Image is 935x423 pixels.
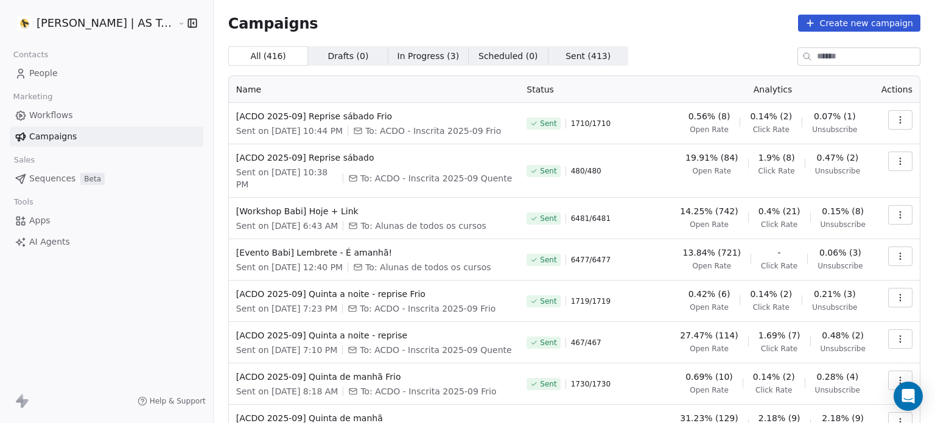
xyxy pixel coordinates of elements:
[571,214,611,223] span: 6481 / 6481
[8,46,54,64] span: Contacts
[10,105,203,125] a: Workflows
[37,15,175,31] span: [PERSON_NAME] | AS Treinamentos
[750,110,792,122] span: 0.14% (2)
[540,296,556,306] span: Sent
[365,125,501,137] span: To: ACDO - Inscrita 2025-09 Frio
[690,385,729,395] span: Open Rate
[821,344,866,354] span: Unsubscribe
[360,220,486,232] span: To: Alunas de todos os cursos
[690,125,729,135] span: Open Rate
[229,76,519,103] th: Name
[236,385,338,397] span: Sent on [DATE] 8:18 AM
[778,246,781,259] span: -
[519,76,671,103] th: Status
[815,385,860,395] span: Unsubscribe
[812,125,857,135] span: Unsubscribe
[566,50,611,63] span: Sent ( 413 )
[758,152,795,164] span: 1.9% (8)
[9,151,40,169] span: Sales
[236,288,512,300] span: [ACDO 2025-09] Quinta a noite - reprise Frio
[798,15,920,32] button: Create new campaign
[758,205,800,217] span: 0.4% (21)
[236,246,512,259] span: [Evento Babi] Lembrete - É amanhã!
[138,396,206,406] a: Help & Support
[690,302,729,312] span: Open Rate
[29,172,75,185] span: Sequences
[571,255,611,265] span: 6477 / 6477
[236,329,512,341] span: [ACDO 2025-09] Quinta a noite - reprise
[571,119,611,128] span: 1710 / 1710
[571,296,611,306] span: 1719 / 1719
[10,169,203,189] a: SequencesBeta
[816,371,858,383] span: 0.28% (4)
[753,125,790,135] span: Click Rate
[29,236,70,248] span: AI Agents
[758,329,800,341] span: 1.69% (7)
[540,338,556,348] span: Sent
[236,261,343,273] span: Sent on [DATE] 12:40 PM
[80,173,105,185] span: Beta
[753,371,795,383] span: 0.14% (2)
[692,261,731,271] span: Open Rate
[761,220,797,229] span: Click Rate
[29,109,73,122] span: Workflows
[812,302,857,312] span: Unsubscribe
[236,302,337,315] span: Sent on [DATE] 7:23 PM
[236,125,343,137] span: Sent on [DATE] 10:44 PM
[818,261,863,271] span: Unsubscribe
[680,329,738,341] span: 27.47% (114)
[236,344,337,356] span: Sent on [DATE] 7:10 PM
[236,166,338,191] span: Sent on [DATE] 10:38 PM
[540,214,556,223] span: Sent
[692,166,731,176] span: Open Rate
[814,288,856,300] span: 0.21% (3)
[29,214,51,227] span: Apps
[10,232,203,252] a: AI Agents
[360,344,511,356] span: To: ACDO - Inscrita 2025-09 Quente
[236,220,338,232] span: Sent on [DATE] 6:43 AM
[750,288,792,300] span: 0.14% (2)
[328,50,369,63] span: Drafts ( 0 )
[571,338,601,348] span: 467 / 467
[8,88,58,106] span: Marketing
[10,211,203,231] a: Apps
[671,76,874,103] th: Analytics
[690,220,729,229] span: Open Rate
[690,344,729,354] span: Open Rate
[10,63,203,83] a: People
[360,385,496,397] span: To: ACDO - Inscrita 2025-09 Frio
[150,396,206,406] span: Help & Support
[688,110,730,122] span: 0.56% (8)
[540,379,556,389] span: Sent
[761,261,797,271] span: Click Rate
[758,166,795,176] span: Click Rate
[753,302,790,312] span: Click Rate
[360,302,496,315] span: To: ACDO - Inscrita 2025-09 Frio
[680,205,738,217] span: 14.25% (742)
[360,172,512,184] span: To: ACDO - Inscrita 2025-09 Quente
[236,205,512,217] span: [Workshop Babi] Hoje + Link
[236,152,512,164] span: [ACDO 2025-09] Reprise sábado
[540,166,556,176] span: Sent
[822,329,864,341] span: 0.48% (2)
[819,246,861,259] span: 0.06% (3)
[365,261,491,273] span: To: Alunas de todos os cursos
[822,205,864,217] span: 0.15% (8)
[683,246,741,259] span: 13.84% (721)
[29,67,58,80] span: People
[17,16,32,30] img: Logo%202022%20quad.jpg
[540,119,556,128] span: Sent
[10,127,203,147] a: Campaigns
[874,76,920,103] th: Actions
[815,166,860,176] span: Unsubscribe
[540,255,556,265] span: Sent
[755,385,792,395] span: Click Rate
[236,371,512,383] span: [ACDO 2025-09] Quinta de manhã Frio
[228,15,318,32] span: Campaigns
[236,110,512,122] span: [ACDO 2025-09] Reprise sábado Frio
[571,379,611,389] span: 1730 / 1730
[397,50,460,63] span: In Progress ( 3 )
[688,288,730,300] span: 0.42% (6)
[9,193,38,211] span: Tools
[15,13,169,33] button: [PERSON_NAME] | AS Treinamentos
